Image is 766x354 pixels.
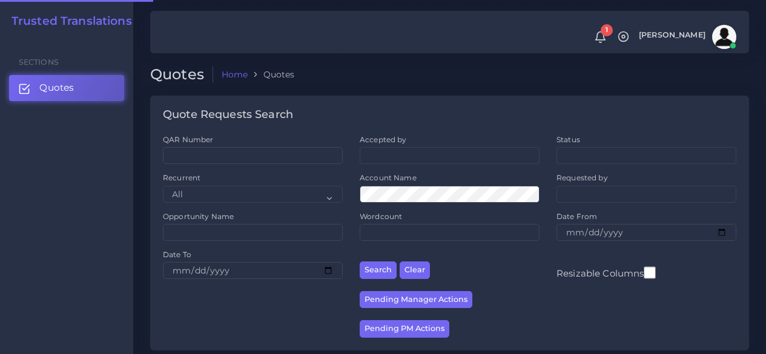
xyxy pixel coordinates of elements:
button: Clear [400,261,430,279]
label: Resizable Columns [556,265,656,280]
label: Accepted by [360,134,407,145]
button: Pending PM Actions [360,320,449,338]
button: Search [360,261,397,279]
label: Requested by [556,172,608,183]
li: Quotes [248,68,294,80]
span: 1 [601,24,613,36]
h4: Quote Requests Search [163,108,293,122]
span: Sections [19,57,59,67]
button: Pending Manager Actions [360,291,472,309]
label: Account Name [360,172,417,183]
a: Home [222,68,248,80]
span: Quotes [39,81,74,94]
label: Wordcount [360,211,402,221]
span: [PERSON_NAME] [639,31,705,39]
label: Date From [556,211,597,221]
a: 1 [590,31,611,44]
label: Date To [163,249,191,260]
label: QAR Number [163,134,213,145]
label: Status [556,134,580,145]
label: Recurrent [163,172,200,183]
label: Opportunity Name [163,211,234,221]
a: [PERSON_NAME]avatar [633,25,741,49]
a: Quotes [9,75,124,100]
img: avatar [712,25,736,49]
input: Resizable Columns [644,265,656,280]
a: Trusted Translations [3,15,132,28]
h2: Quotes [150,66,213,84]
